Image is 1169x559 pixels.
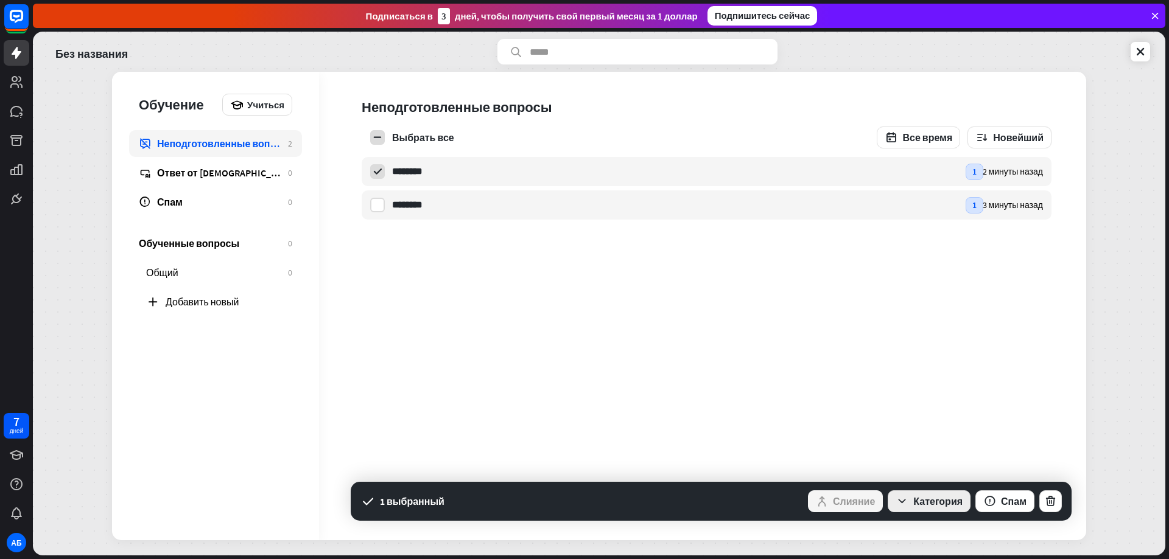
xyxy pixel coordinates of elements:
font: 1 [972,200,977,210]
font: Учиться [247,99,284,111]
font: 0 [288,267,292,278]
font: Подписаться в [366,10,433,22]
a: Ответ от [DEMOGRAPHIC_DATA] 0 [129,159,302,186]
font: Слияние [833,495,875,507]
font: Выбрать все [392,131,454,144]
a: Спам 0 [129,189,302,215]
font: 1 [972,166,977,177]
font: Неподготовленные вопросы [362,99,552,116]
font: 0 [288,196,292,207]
font: Спам [157,196,183,208]
a: 7 дней [4,413,29,439]
font: Подпишитесь сейчас [715,10,810,21]
a: Обученные вопросы 0 [129,230,302,257]
font: Все время [902,131,952,144]
font: Новейший [993,131,1044,144]
button: Слияние [808,490,883,512]
a: Общий 0 [136,259,302,286]
font: Добавить новый [166,296,239,308]
font: 0 [288,238,292,249]
font: Обучение [139,96,204,113]
button: Спам [975,490,1034,512]
font: Обученные вопросы [139,237,239,249]
font: 2 минуты назад [983,166,1043,177]
font: дней [10,427,24,435]
button: Новейший [967,127,1051,148]
font: Категория [913,495,963,507]
font: 1 выбранный [380,495,444,507]
font: 2 [288,138,292,149]
font: 7 [13,414,19,429]
button: Категория [888,490,971,512]
font: Общий [146,266,178,279]
button: Открыть виджет чата LiveChat [10,5,46,41]
a: Неподготовленные вопросы 2 [129,130,302,157]
font: 0 [288,167,292,178]
button: Все время [877,127,960,148]
font: дней, чтобы получить свой первый месяц за 1 доллар [455,10,698,22]
font: Без названия [55,47,128,61]
font: Неподготовленные вопросы [157,137,295,150]
font: 3 минуты назад [983,200,1043,210]
a: Без названия [55,39,128,64]
font: 3 [441,10,446,22]
font: Спам [1001,495,1027,507]
font: Ответ от [DEMOGRAPHIC_DATA] [157,167,295,179]
font: АБ [11,538,21,547]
